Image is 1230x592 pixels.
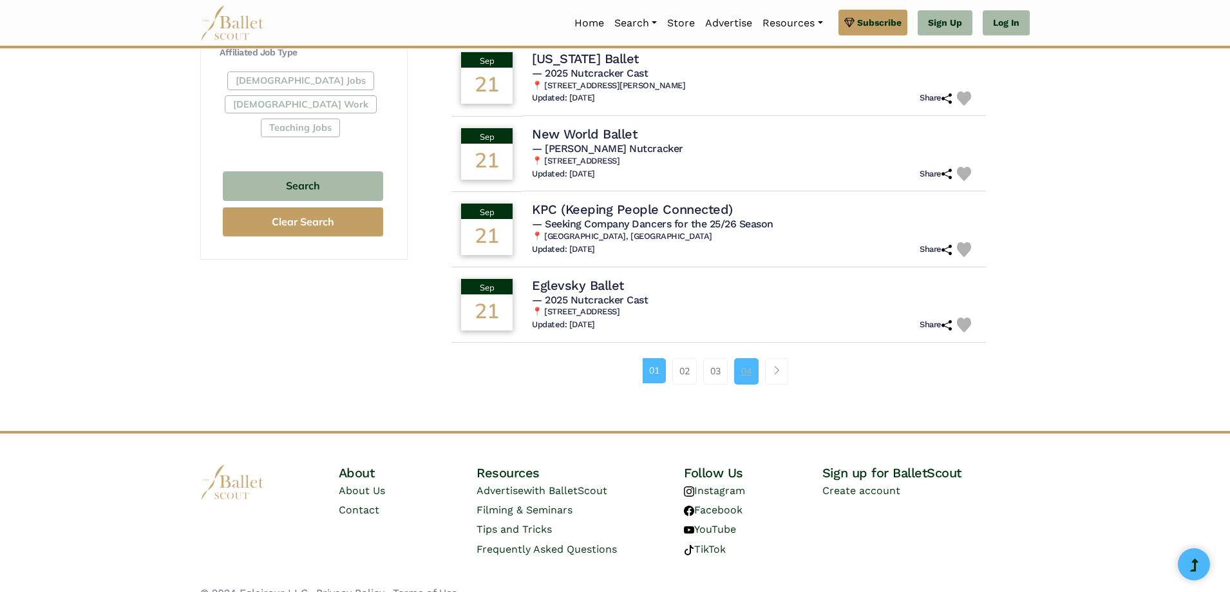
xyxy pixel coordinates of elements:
[684,545,694,555] img: tiktok logo
[684,486,694,497] img: instagram logo
[643,358,666,383] a: 01
[983,10,1030,36] a: Log In
[920,244,952,255] h6: Share
[339,464,477,481] h4: About
[532,126,637,142] h4: New World Ballet
[339,504,379,516] a: Contact
[838,10,907,35] a: Subscribe
[920,169,952,180] h6: Share
[684,523,736,535] a: YouTube
[857,15,902,30] span: Subscribe
[223,207,383,236] button: Clear Search
[220,46,386,59] h4: Affiliated Job Type
[477,543,617,555] a: Frequently Asked Questions
[524,484,607,497] span: with BalletScout
[844,15,855,30] img: gem.svg
[700,10,757,37] a: Advertise
[918,10,972,36] a: Sign Up
[609,10,662,37] a: Search
[461,279,513,294] div: Sep
[339,484,385,497] a: About Us
[532,50,639,67] h4: [US_STATE] Ballet
[684,504,743,516] a: Facebook
[822,464,1030,481] h4: Sign up for BalletScout
[461,219,513,255] div: 21
[757,10,828,37] a: Resources
[532,231,976,242] h6: 📍 [GEOGRAPHIC_DATA], [GEOGRAPHIC_DATA]
[920,93,952,104] h6: Share
[684,543,726,555] a: TikTok
[461,144,513,180] div: 21
[532,307,976,318] h6: 📍 [STREET_ADDRESS]
[684,484,745,497] a: Instagram
[703,358,728,384] a: 03
[672,358,697,384] a: 02
[662,10,700,37] a: Store
[643,358,795,384] nav: Page navigation example
[532,169,595,180] h6: Updated: [DATE]
[822,484,900,497] a: Create account
[569,10,609,37] a: Home
[532,67,648,79] span: — 2025 Nutcracker Cast
[532,201,733,218] h4: KPC (Keeping People Connected)
[477,464,684,481] h4: Resources
[684,464,822,481] h4: Follow Us
[684,506,694,516] img: facebook logo
[461,128,513,144] div: Sep
[477,484,607,497] a: Advertisewith BalletScout
[200,464,265,500] img: logo
[461,204,513,219] div: Sep
[532,142,683,155] span: — [PERSON_NAME] Nutcracker
[477,504,572,516] a: Filming & Seminars
[461,68,513,104] div: 21
[532,277,624,294] h4: Eglevsky Ballet
[532,93,595,104] h6: Updated: [DATE]
[532,156,976,167] h6: 📍 [STREET_ADDRESS]
[684,525,694,535] img: youtube logo
[532,218,773,230] span: — Seeking Company Dancers for the 25/26 Season
[461,294,513,330] div: 21
[461,52,513,68] div: Sep
[920,320,952,330] h6: Share
[532,244,595,255] h6: Updated: [DATE]
[477,523,552,535] a: Tips and Tricks
[532,320,595,330] h6: Updated: [DATE]
[223,171,383,202] button: Search
[532,81,976,91] h6: 📍 [STREET_ADDRESS][PERSON_NAME]
[532,294,648,306] span: — 2025 Nutcracker Cast
[734,358,759,384] a: 04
